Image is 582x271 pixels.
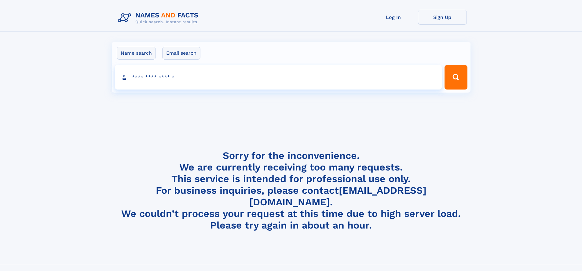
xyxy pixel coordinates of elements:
[445,65,467,90] button: Search Button
[418,10,467,25] a: Sign Up
[162,47,200,60] label: Email search
[369,10,418,25] a: Log In
[115,10,203,26] img: Logo Names and Facts
[249,185,426,208] a: [EMAIL_ADDRESS][DOMAIN_NAME]
[115,150,467,231] h4: Sorry for the inconvenience. We are currently receiving too many requests. This service is intend...
[117,47,156,60] label: Name search
[115,65,442,90] input: search input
